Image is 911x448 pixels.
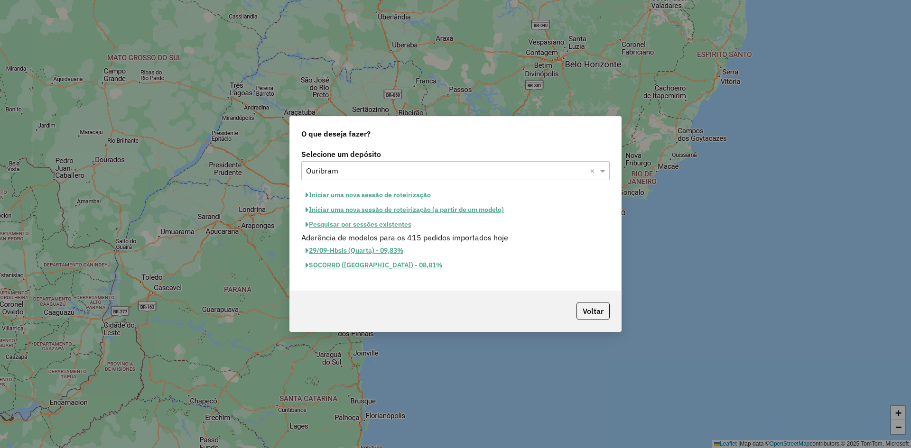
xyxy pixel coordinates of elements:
[301,202,508,217] button: Iniciar uma nova sessão de roteirização (a partir de um modelo)
[576,302,610,320] button: Voltar
[590,165,598,176] span: Clear all
[301,128,371,139] span: O que deseja fazer?
[301,243,408,258] button: 29/09-Hbsis (Quarta) - 09,83%
[301,188,435,202] button: Iniciar uma nova sessão de roteirização
[301,217,416,232] button: Pesquisar por sessões existentes
[301,258,446,273] button: SOCORRO ([GEOGRAPHIC_DATA]) - 08,81%
[301,148,610,160] label: Selecione um depósito
[296,232,615,243] div: Aderência de modelos para os 415 pedidos importados hoje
